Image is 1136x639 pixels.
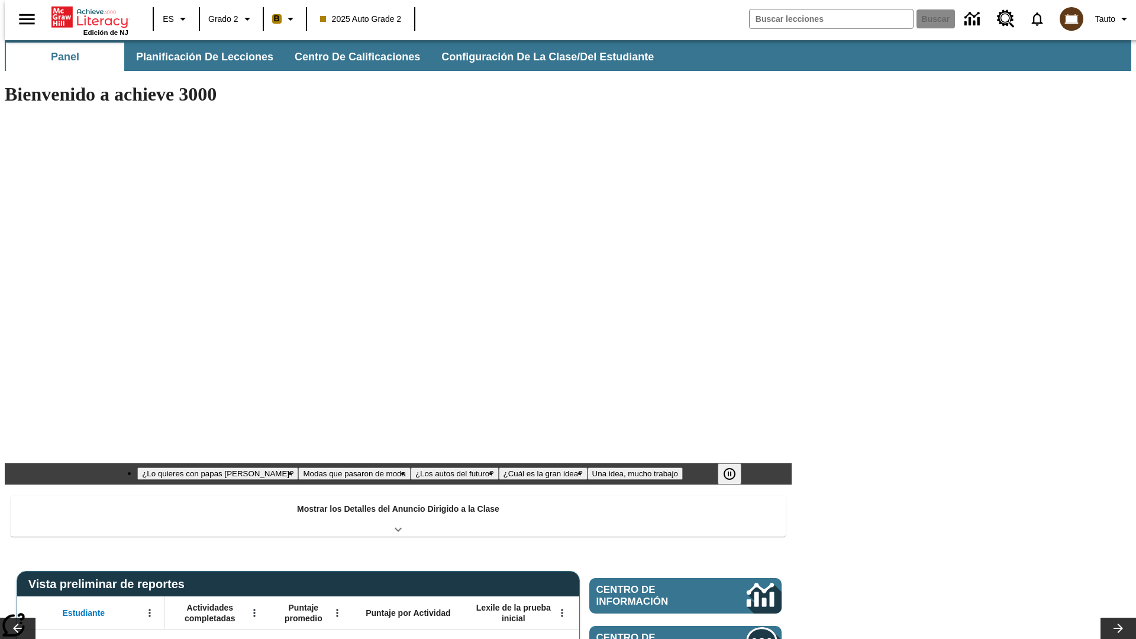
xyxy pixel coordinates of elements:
[246,604,263,622] button: Abrir menú
[1022,4,1053,34] a: Notificaciones
[596,584,707,608] span: Centro de información
[163,13,174,25] span: ES
[366,608,450,618] span: Puntaje por Actividad
[5,40,1131,71] div: Subbarra de navegación
[328,604,346,622] button: Abrir menú
[9,2,44,37] button: Abrir el menú lateral
[6,43,124,71] button: Panel
[957,3,990,35] a: Centro de información
[718,463,753,485] div: Pausar
[432,43,663,71] button: Configuración de la clase/del estudiante
[1095,13,1115,25] span: Tauto
[137,467,298,480] button: Diapositiva 1 ¿Lo quieres con papas fritas?
[285,43,430,71] button: Centro de calificaciones
[51,4,128,36] div: Portada
[553,604,571,622] button: Abrir menú
[1060,7,1083,31] img: avatar image
[990,3,1022,35] a: Centro de recursos, Se abrirá en una pestaña nueva.
[5,43,664,71] div: Subbarra de navegación
[297,503,499,515] p: Mostrar los Detalles del Anuncio Dirigido a la Clase
[1053,4,1090,34] button: Escoja un nuevo avatar
[83,29,128,36] span: Edición de NJ
[208,13,238,25] span: Grado 2
[51,5,128,29] a: Portada
[127,43,283,71] button: Planificación de lecciones
[411,467,499,480] button: Diapositiva 3 ¿Los autos del futuro?
[320,13,402,25] span: 2025 Auto Grade 2
[1090,8,1136,30] button: Perfil/Configuración
[718,463,741,485] button: Pausar
[588,467,683,480] button: Diapositiva 5 Una idea, mucho trabajo
[274,11,280,26] span: B
[750,9,913,28] input: Buscar campo
[1100,618,1136,639] button: Carrusel de lecciones, seguir
[11,496,786,537] div: Mostrar los Detalles del Anuncio Dirigido a la Clase
[5,83,792,105] h1: Bienvenido a achieve 3000
[298,467,410,480] button: Diapositiva 2 Modas que pasaron de moda
[63,608,105,618] span: Estudiante
[157,8,195,30] button: Lenguaje: ES, Selecciona un idioma
[171,602,249,624] span: Actividades completadas
[141,604,159,622] button: Abrir menú
[499,467,588,480] button: Diapositiva 4 ¿Cuál es la gran idea?
[589,578,782,614] a: Centro de información
[28,577,191,591] span: Vista preliminar de reportes
[267,8,302,30] button: Boost El color de la clase es anaranjado claro. Cambiar el color de la clase.
[275,602,332,624] span: Puntaje promedio
[470,602,557,624] span: Lexile de la prueba inicial
[204,8,259,30] button: Grado: Grado 2, Elige un grado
